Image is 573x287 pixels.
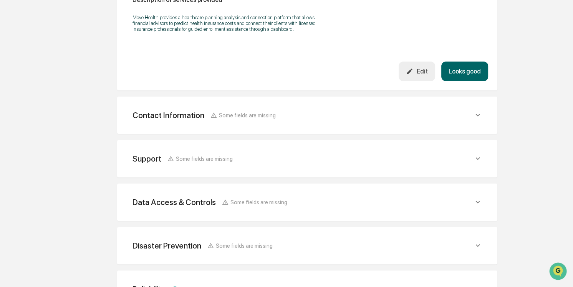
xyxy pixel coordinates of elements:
span: Some fields are missing [176,155,233,162]
span: Data Lookup [15,112,48,119]
span: Some fields are missing [230,199,287,205]
a: 🖐️Preclearance [5,94,53,108]
button: Looks good [441,62,488,81]
span: Attestations [63,97,95,105]
button: Start new chat [131,61,140,70]
div: Start new chat [26,59,126,67]
div: 🖐️ [8,98,14,104]
button: Edit [399,62,435,81]
span: Some fields are missing [216,242,273,249]
div: Support [132,154,161,164]
div: Edit [406,68,427,75]
img: 1746055101610-c473b297-6a78-478c-a979-82029cc54cd1 [8,59,22,73]
div: 🗄️ [56,98,62,104]
div: Disaster PreventionSome fields are missing [126,236,488,255]
p: Move Health provides a healthcare planning analysis and connection platform that allows financial... [132,15,325,32]
span: Pylon [76,130,93,136]
div: Data Access & Controls [132,197,216,207]
a: 🔎Data Lookup [5,108,51,122]
div: Contact Information [132,110,204,120]
a: Powered byPylon [54,130,93,136]
p: How can we help? [8,16,140,28]
div: 🔎 [8,112,14,118]
div: We're available if you need us! [26,67,97,73]
span: Preclearance [15,97,50,105]
iframe: Open customer support [548,262,569,282]
div: Data Access & ControlsSome fields are missing [126,193,488,212]
div: Contact InformationSome fields are missing [126,106,488,125]
span: Some fields are missing [219,112,276,118]
div: Disaster Prevention [132,241,201,250]
div: SupportSome fields are missing [126,149,488,168]
a: 🗄️Attestations [53,94,98,108]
